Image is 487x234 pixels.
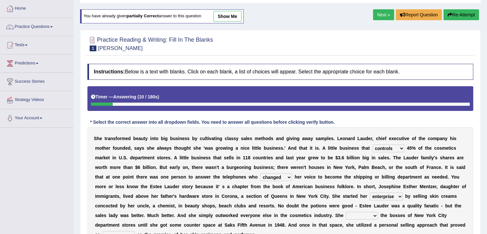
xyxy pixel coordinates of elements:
b: e [259,136,261,141]
b: n [179,136,182,141]
b: b [192,136,195,141]
b: o [117,136,120,141]
b: c [225,136,227,141]
b: k [103,155,106,160]
b: a [229,136,231,141]
b: e [259,146,261,151]
b: l [227,136,229,141]
b: y [166,146,169,151]
b: t [189,146,191,151]
b: m [121,136,125,141]
small: [PERSON_NAME] [98,45,143,51]
b: w [205,146,208,151]
b: e [352,146,354,151]
b: m [95,155,99,160]
b: i [310,146,311,151]
b: h [426,146,429,151]
b: s [454,146,456,151]
b: 10 / 180s [139,94,158,99]
b: i [315,146,316,151]
b: h [378,136,381,141]
b: t [154,136,156,141]
b: d [352,136,355,141]
b: y [445,136,448,141]
button: Report Question [396,9,442,20]
b: e [148,155,150,160]
a: Your Account [0,109,73,125]
b: i [226,146,228,151]
b: h [187,146,190,151]
b: x [391,136,394,141]
b: a [243,136,246,141]
b: e [407,136,409,141]
b: u [363,136,366,141]
b: partially correct [127,14,159,19]
div: You have already given answer to this question [80,9,244,23]
b: s [142,146,144,151]
b: r [109,146,110,151]
b: i [347,146,349,151]
b: s [184,136,187,141]
b: d [128,136,131,141]
b: a [366,146,368,151]
b: s [147,146,149,151]
b: u [342,146,345,151]
b: s [454,136,457,141]
b: S [94,136,97,141]
b: o [418,146,421,151]
b: s [211,146,213,151]
b: t [108,155,110,160]
a: show me [214,11,241,22]
b: i [381,136,382,141]
b: e [423,136,425,141]
b: c [451,146,454,151]
b: L [357,136,360,141]
b: i [272,146,273,151]
b: a [348,136,351,141]
b: t [102,146,103,151]
b: a [99,155,101,160]
b: u [141,136,144,141]
b: s [241,136,244,141]
b: n [114,155,117,160]
b: d [281,136,284,141]
b: s [187,136,190,141]
b: s [134,146,137,151]
b: e [394,136,396,141]
b: b [339,146,342,151]
b: y [195,136,197,141]
h5: Timer — [91,95,159,99]
a: Strategy Videos [0,91,73,107]
b: a [276,136,279,141]
b: g [230,146,233,151]
b: s [316,146,319,151]
b: s [269,146,272,151]
b: n [150,155,153,160]
b: c [396,136,399,141]
b: b [161,136,164,141]
b: l [328,146,329,151]
b: h [301,146,304,151]
b: t [330,146,332,151]
b: a [360,136,363,141]
b: a [212,136,214,141]
b: g [220,136,223,141]
a: Predictions [0,54,73,71]
h2: Practice Reading & Writing: Fill In The Blanks [87,35,213,51]
b: a [440,136,442,141]
b: t [311,146,312,151]
b: s [315,136,318,141]
b: u [399,136,402,141]
b: s [250,136,252,141]
b: i [208,136,209,141]
b: t [256,146,257,151]
b: ' [204,146,205,151]
b: . [319,146,320,151]
b: i [164,136,165,141]
b: r [350,136,352,141]
b: n [349,146,352,151]
b: e [335,146,337,151]
b: s [169,146,172,151]
b: y [139,146,142,151]
b: n [345,136,348,141]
